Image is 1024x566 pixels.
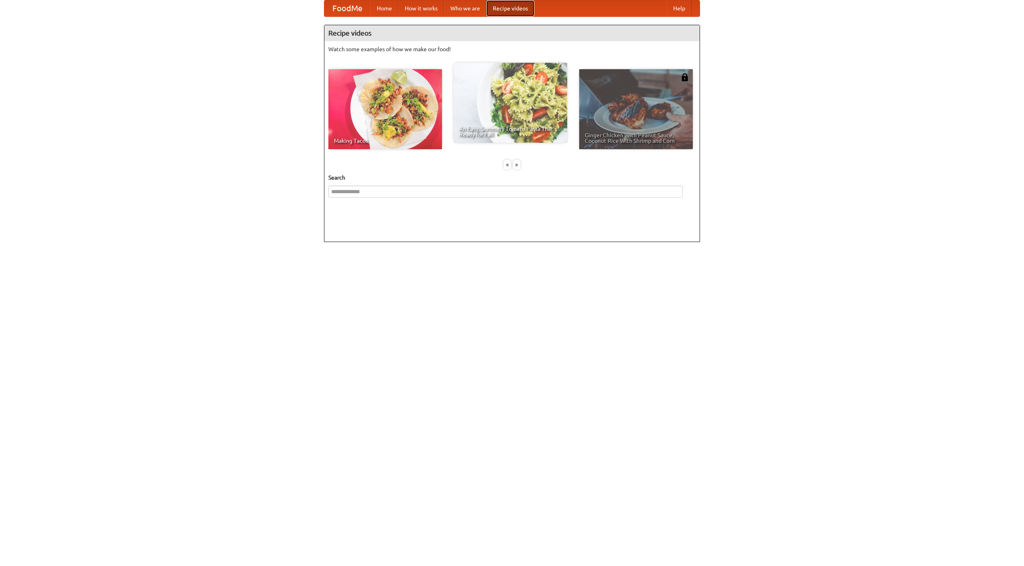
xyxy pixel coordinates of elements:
a: Who we are [444,0,486,16]
p: Watch some examples of how we make our food! [328,45,696,53]
span: Making Tacos [334,138,436,144]
a: How it works [398,0,444,16]
a: Recipe videos [486,0,534,16]
a: Making Tacos [328,69,442,149]
a: Help [667,0,692,16]
a: Home [370,0,398,16]
div: « [504,160,511,170]
h4: Recipe videos [324,25,700,41]
h5: Search [328,174,696,182]
a: FoodMe [324,0,370,16]
a: An Easy, Summery Tomato Pasta That's Ready for Fall [454,63,567,143]
span: An Easy, Summery Tomato Pasta That's Ready for Fall [459,126,562,137]
img: 483408.png [681,73,689,81]
div: » [513,160,520,170]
